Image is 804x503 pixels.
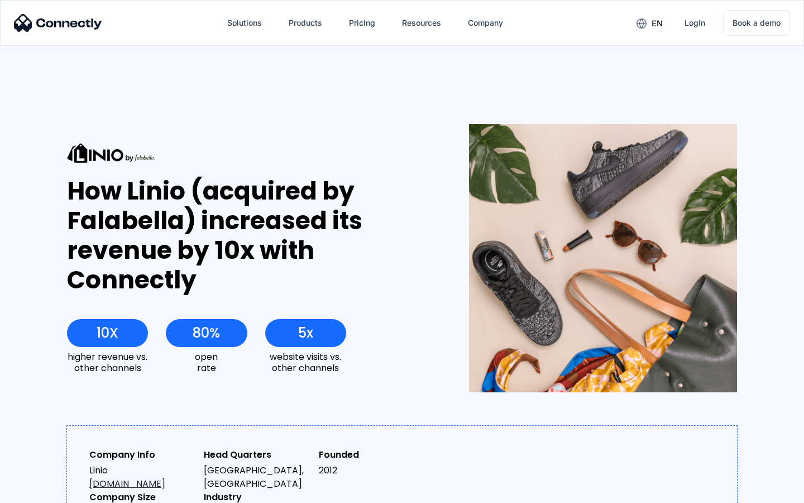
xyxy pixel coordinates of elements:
div: open rate [166,352,247,373]
div: Founded [319,448,424,462]
div: Resources [402,15,441,31]
a: Login [676,10,714,36]
div: Solutions [227,15,262,31]
a: [DOMAIN_NAME] [89,477,165,490]
div: How Linio (acquired by Falabella) increased its revenue by 10x with Connectly [67,177,428,295]
div: Company Info [89,448,195,462]
div: 10X [97,325,118,341]
div: Company [468,15,503,31]
div: higher revenue vs. other channels [67,352,148,373]
div: Head Quarters [204,448,309,462]
img: Connectly Logo [14,14,102,32]
aside: Language selected: English [11,483,67,499]
div: 5x [298,325,313,341]
div: [GEOGRAPHIC_DATA], [GEOGRAPHIC_DATA] [204,464,309,491]
div: en [652,16,663,31]
div: Products [289,15,322,31]
a: Book a demo [723,10,790,36]
div: Pricing [349,15,375,31]
ul: Language list [22,483,67,499]
div: 2012 [319,464,424,477]
div: website visits vs. other channels [265,352,346,373]
a: Pricing [340,10,384,36]
div: Login [685,15,705,31]
div: 80% [193,325,220,341]
div: Linio [89,464,195,491]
